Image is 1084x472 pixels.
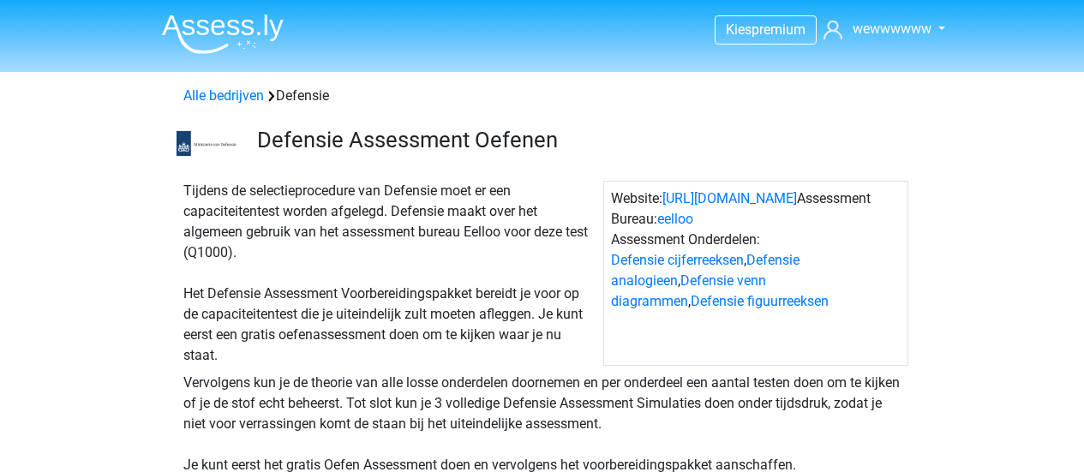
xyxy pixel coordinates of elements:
div: Tijdens de selectieprocedure van Defensie moet er een capaciteitentest worden afgelegd. Defensie ... [177,181,603,366]
div: Defensie [177,86,908,106]
h3: Defensie Assessment Oefenen [257,127,895,153]
a: Defensie analogieen [611,252,800,289]
div: Website: Assessment Bureau: Assessment Onderdelen: , , , [603,181,908,366]
a: wewwwwww [817,19,937,39]
a: eelloo [657,211,693,227]
span: wewwwwww [853,21,931,37]
a: Kiespremium [716,18,816,41]
a: Defensie venn diagrammen [611,272,766,309]
img: Assessly [162,14,284,54]
a: Defensie figuurreeksen [691,293,829,309]
a: Defensie cijferreeksen [611,252,744,268]
span: Kies [726,21,752,38]
span: premium [752,21,806,38]
a: [URL][DOMAIN_NAME] [662,190,797,206]
a: Alle bedrijven [183,87,264,104]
